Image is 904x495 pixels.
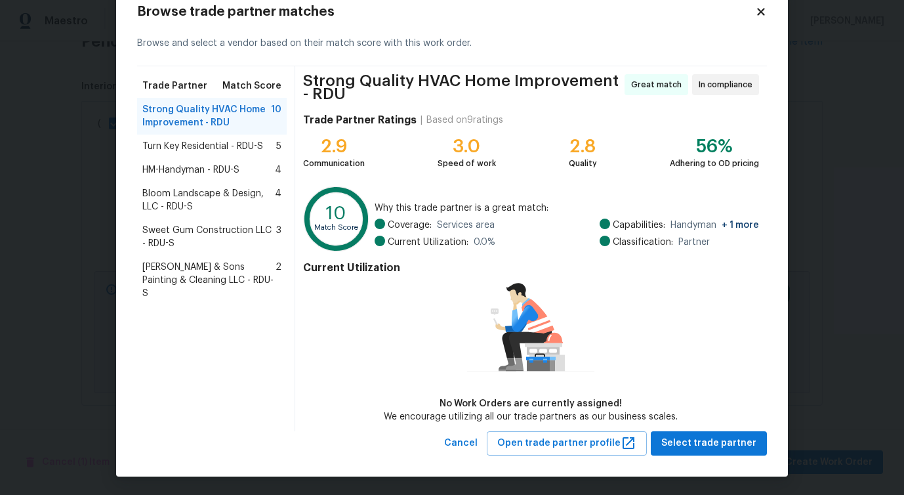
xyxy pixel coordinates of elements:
[142,163,239,177] span: HM-Handyman - RDU-S
[670,157,759,170] div: Adhering to OD pricing
[142,103,271,129] span: Strong Quality HVAC Home Improvement - RDU
[142,79,207,93] span: Trade Partner
[276,140,281,153] span: 5
[142,224,276,250] span: Sweet Gum Construction LLC - RDU-S
[303,114,417,127] h4: Trade Partner Ratings
[271,103,281,129] span: 10
[722,221,759,230] span: + 1 more
[426,114,503,127] div: Based on 9 ratings
[275,187,281,213] span: 4
[303,140,365,153] div: 2.9
[438,140,496,153] div: 3.0
[384,410,678,423] div: We encourage utilizing all our trade partners as our business scales.
[417,114,426,127] div: |
[487,431,647,456] button: Open trade partner profile
[678,236,710,249] span: Partner
[326,204,346,223] text: 10
[437,219,495,232] span: Services area
[388,236,468,249] span: Current Utilization:
[276,224,281,250] span: 3
[670,219,759,232] span: Handyman
[613,219,665,232] span: Capabilities:
[569,157,597,170] div: Quality
[137,21,767,66] div: Browse and select a vendor based on their match score with this work order.
[388,219,432,232] span: Coverage:
[613,236,673,249] span: Classification:
[444,435,478,452] span: Cancel
[142,187,275,213] span: Bloom Landscape & Design, LLC - RDU-S
[569,140,597,153] div: 2.8
[438,157,496,170] div: Speed of work
[275,163,281,177] span: 4
[303,157,365,170] div: Communication
[222,79,281,93] span: Match Score
[631,78,687,91] span: Great match
[375,202,759,215] span: Why this trade partner is a great match:
[439,431,483,456] button: Cancel
[303,74,621,100] span: Strong Quality HVAC Home Improvement - RDU
[303,261,759,274] h4: Current Utilization
[661,435,756,452] span: Select trade partner
[384,397,678,410] div: No Work Orders are currently assigned!
[474,236,495,249] span: 0.0 %
[276,261,281,300] span: 2
[142,140,263,153] span: Turn Key Residential - RDU-S
[670,140,759,153] div: 56%
[497,435,636,452] span: Open trade partner profile
[142,261,276,300] span: [PERSON_NAME] & Sons Painting & Cleaning LLC - RDU-S
[699,78,758,91] span: In compliance
[651,431,767,456] button: Select trade partner
[314,224,358,231] text: Match Score
[137,5,755,18] h2: Browse trade partner matches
